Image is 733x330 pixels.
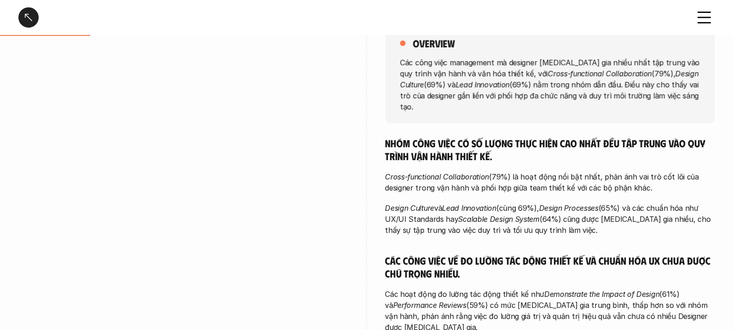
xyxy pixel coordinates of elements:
[393,301,466,310] em: Performance Reviews
[400,69,701,89] em: Design Culture
[539,203,599,213] em: Design Processes
[385,203,715,236] p: và (cùng 69%), (65%) và các chuẩn hóa như UX/UI Standards hay (64%) cũng được [MEDICAL_DATA] gia ...
[385,137,715,162] h5: Nhóm công việc có số lượng thực hiện cao nhất đều tập trung vào quy trình vận hành thiết kế.
[385,172,489,181] em: Cross-functional Collaboration
[385,203,435,213] em: Design Culture
[385,171,715,193] p: (79%) là hoạt động nổi bật nhất, phản ánh vai trò cốt lõi của designer trong vận hành và phối hợp...
[400,57,700,112] p: Các công việc management mà designer [MEDICAL_DATA] gia nhiều nhất tập trung vào quy trình vận hà...
[459,214,540,224] em: Scalable Design System
[548,69,652,78] em: Cross-functional Collaboration
[442,203,497,213] em: Lead Innovation
[455,80,510,89] em: Lead Innovation
[544,289,659,299] em: Demonstrate the Impact of Design
[385,254,715,279] h5: Các công việc về đo lường tác động thiết kế và chuẩn hóa UX chưa được chú trọng nhiều.
[413,37,455,50] h5: overview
